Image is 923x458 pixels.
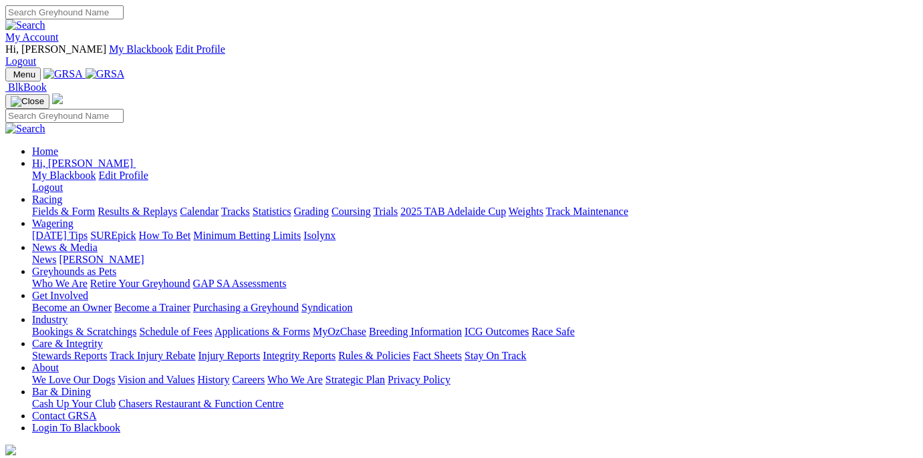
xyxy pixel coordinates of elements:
a: Schedule of Fees [139,326,212,337]
a: Who We Are [267,374,323,385]
a: Track Injury Rebate [110,350,195,361]
input: Search [5,5,124,19]
a: We Love Our Dogs [32,374,115,385]
a: Edit Profile [176,43,225,55]
a: [DATE] Tips [32,230,88,241]
span: Hi, [PERSON_NAME] [5,43,106,55]
a: SUREpick [90,230,136,241]
a: Wagering [32,218,74,229]
img: Search [5,19,45,31]
button: Toggle navigation [5,94,49,109]
div: Industry [32,326,918,338]
a: Bar & Dining [32,386,91,397]
a: Become a Trainer [114,302,190,313]
a: Who We Are [32,278,88,289]
a: Applications & Forms [215,326,310,337]
a: Calendar [180,206,219,217]
a: Fields & Form [32,206,95,217]
a: Vision and Values [118,374,194,385]
a: GAP SA Assessments [193,278,287,289]
a: Care & Integrity [32,338,103,349]
div: Racing [32,206,918,218]
a: [PERSON_NAME] [59,254,144,265]
a: Login To Blackbook [32,422,120,433]
span: Hi, [PERSON_NAME] [32,158,133,169]
a: Injury Reports [198,350,260,361]
a: Get Involved [32,290,88,301]
a: Coursing [332,206,371,217]
a: Racing [32,194,62,205]
a: Contact GRSA [32,410,96,421]
a: Edit Profile [99,170,148,181]
a: Logout [32,182,63,193]
a: Cash Up Your Club [32,398,116,409]
div: My Account [5,43,918,67]
img: Close [11,96,44,107]
img: logo-grsa-white.png [52,93,63,104]
a: 2025 TAB Adelaide Cup [400,206,506,217]
a: Results & Replays [98,206,177,217]
img: GRSA [43,68,83,80]
a: Track Maintenance [546,206,628,217]
a: Rules & Policies [338,350,410,361]
a: Fact Sheets [413,350,462,361]
div: News & Media [32,254,918,266]
a: Purchasing a Greyhound [193,302,299,313]
a: Race Safe [531,326,574,337]
div: About [32,374,918,386]
img: logo-grsa-white.png [5,445,16,455]
a: Logout [5,55,36,67]
a: Privacy Policy [388,374,450,385]
div: Bar & Dining [32,398,918,410]
a: Trials [373,206,398,217]
a: My Blackbook [109,43,173,55]
button: Toggle navigation [5,67,41,81]
a: Greyhounds as Pets [32,266,116,277]
a: Breeding Information [369,326,462,337]
a: Stay On Track [465,350,526,361]
a: Hi, [PERSON_NAME] [32,158,136,169]
div: Greyhounds as Pets [32,278,918,290]
a: About [32,362,59,373]
a: BlkBook [5,81,47,93]
a: Integrity Reports [263,350,336,361]
img: GRSA [86,68,125,80]
a: Industry [32,314,68,325]
a: Bookings & Scratchings [32,326,136,337]
a: Retire Your Greyhound [90,278,190,289]
a: Home [32,146,58,157]
a: My Blackbook [32,170,96,181]
a: Isolynx [303,230,336,241]
a: Statistics [253,206,291,217]
img: Search [5,123,45,135]
a: Careers [232,374,265,385]
span: Menu [13,69,35,79]
a: History [197,374,229,385]
a: News [32,254,56,265]
a: Chasers Restaurant & Function Centre [118,398,283,409]
a: Grading [294,206,329,217]
a: ICG Outcomes [465,326,529,337]
span: BlkBook [8,81,47,93]
a: MyOzChase [313,326,366,337]
div: Wagering [32,230,918,242]
a: Tracks [221,206,250,217]
a: News & Media [32,242,98,253]
a: Weights [509,206,543,217]
a: Stewards Reports [32,350,107,361]
a: My Account [5,31,59,43]
div: Care & Integrity [32,350,918,362]
a: Become an Owner [32,302,112,313]
a: Syndication [301,302,352,313]
div: Get Involved [32,302,918,314]
a: Strategic Plan [325,374,385,385]
a: How To Bet [139,230,191,241]
input: Search [5,109,124,123]
div: Hi, [PERSON_NAME] [32,170,918,194]
a: Minimum Betting Limits [193,230,301,241]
